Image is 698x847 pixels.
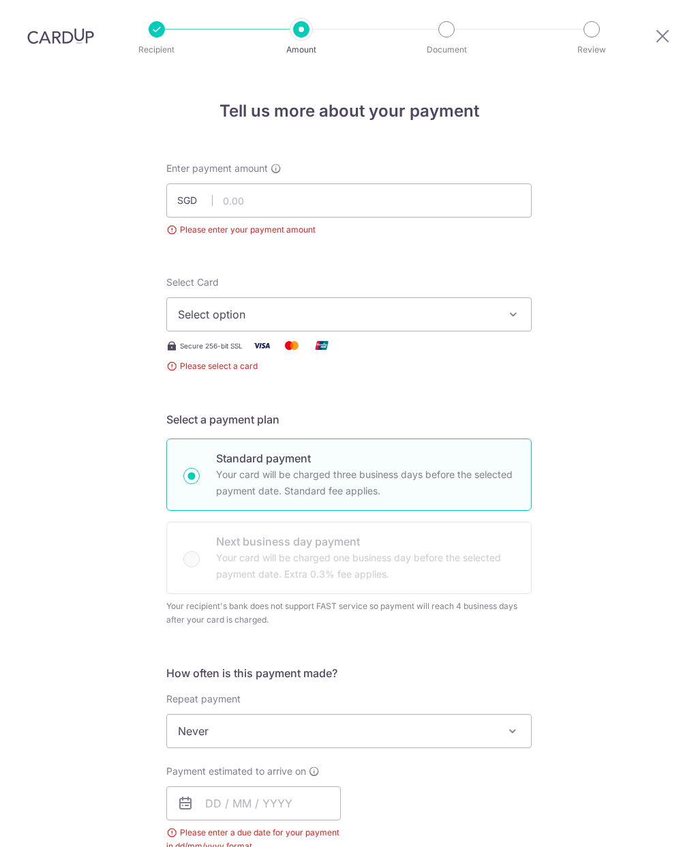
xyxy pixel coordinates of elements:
p: Recipient [106,43,207,57]
input: DD / MM / YYYY [166,786,341,820]
button: Select option [166,297,532,331]
span: Never [167,715,531,747]
span: Never [166,714,532,748]
div: Your recipient's bank does not support FAST service so payment will reach 4 business days after y... [166,599,532,627]
span: Please select a card [166,359,532,373]
img: Mastercard [278,337,305,354]
p: Document [396,43,497,57]
img: Union Pay [308,337,335,354]
span: SGD [177,194,213,207]
h5: Select a payment plan [166,411,532,428]
p: Standard payment [216,450,515,466]
p: Your card will be charged three business days before the selected payment date. Standard fee appl... [216,466,515,499]
img: Visa [248,337,275,354]
span: Select option [178,306,496,323]
span: translation missing: en.payables.payment_networks.credit_card.summary.labels.select_card [166,276,219,288]
h4: Tell us more about your payment [166,99,532,123]
div: Please enter your payment amount [166,223,532,237]
span: Enter payment amount [166,162,268,175]
p: Review [541,43,642,57]
img: CardUp [27,28,94,44]
span: Secure 256-bit SSL [180,340,243,351]
input: 0.00 [166,183,532,218]
span: Payment estimated to arrive on [166,764,306,778]
p: Amount [251,43,352,57]
h5: How often is this payment made? [166,665,532,681]
label: Repeat payment [166,692,241,706]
